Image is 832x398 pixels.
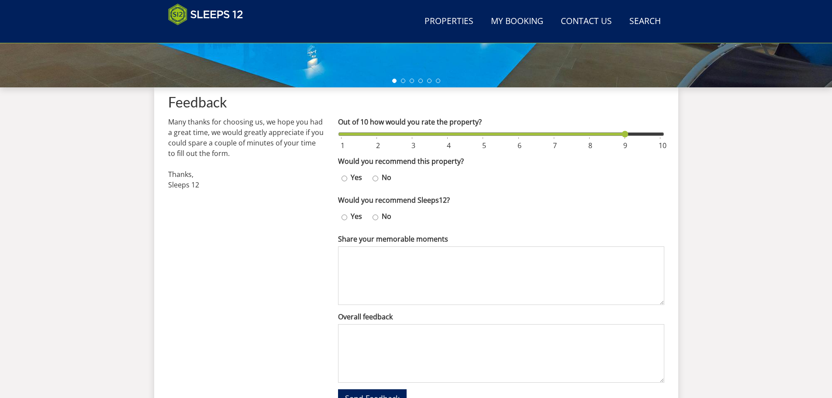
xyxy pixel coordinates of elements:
h1: Feedback [168,94,664,110]
img: Sleeps 12 [168,3,243,25]
a: Contact Us [557,12,615,31]
a: Properties [421,12,477,31]
a: Search [626,12,664,31]
a: My Booking [487,12,547,31]
label: Out of 10 how would you rate the property? [338,117,664,127]
label: No [378,172,395,183]
label: Overall feedback [338,311,664,322]
label: Would you recommend this property? [338,156,664,166]
label: No [378,211,395,221]
label: Yes [347,172,366,183]
label: Yes [347,211,366,221]
iframe: Customer reviews powered by Trustpilot [164,31,255,38]
label: Share your memorable moments [338,234,664,244]
label: Would you recommend Sleeps12? [338,195,664,205]
p: Many thanks for choosing us, we hope you had a great time, we would greatly appreciate if you cou... [168,117,324,190]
